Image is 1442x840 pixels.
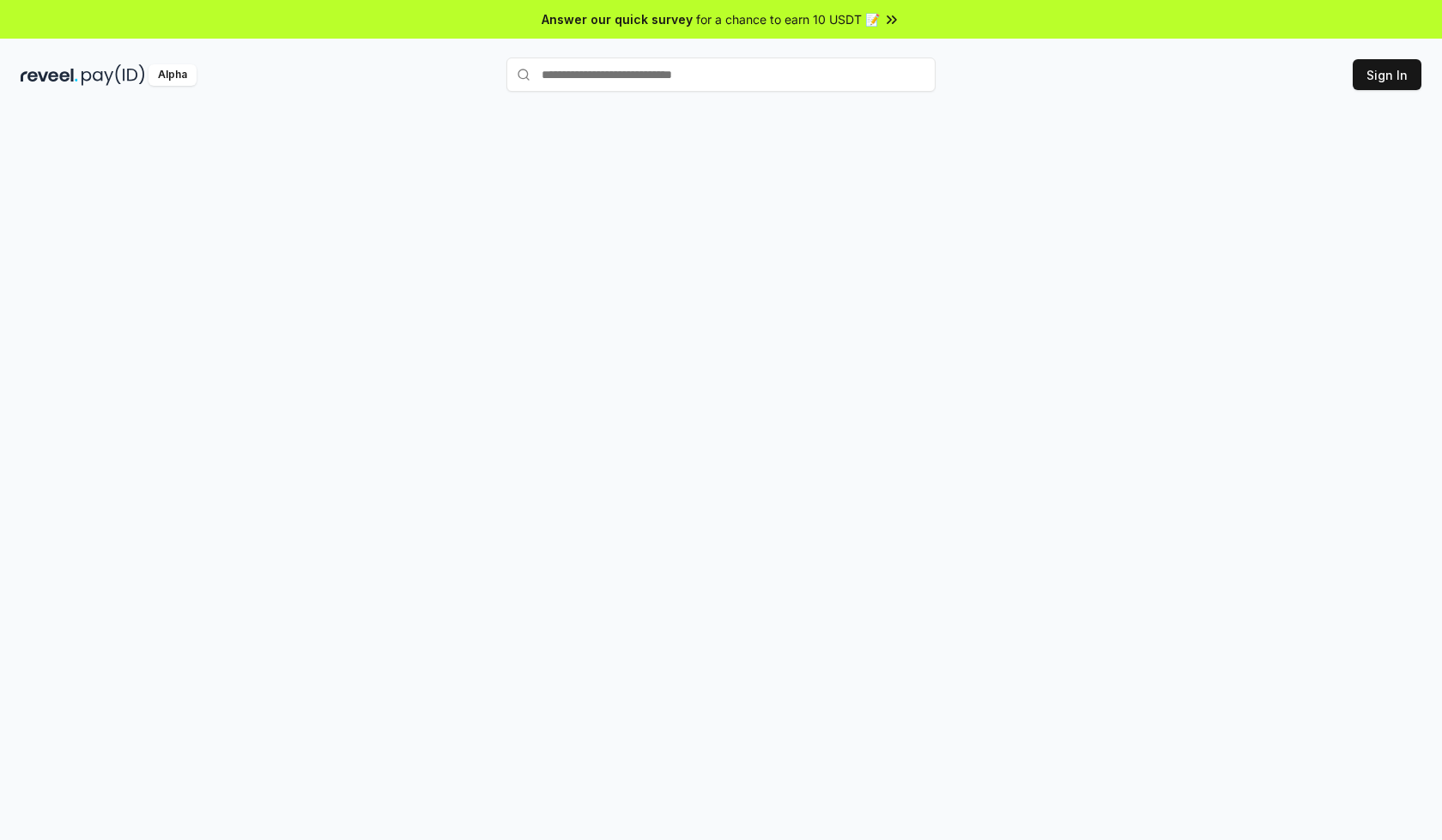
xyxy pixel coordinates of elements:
[82,64,145,86] img: pay_id
[21,64,78,86] img: reveel_dark
[542,10,693,28] span: Answer our quick survey
[1353,59,1421,90] button: Sign In
[696,10,880,28] span: for a chance to earn 10 USDT 📝
[148,64,197,86] div: Alpha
